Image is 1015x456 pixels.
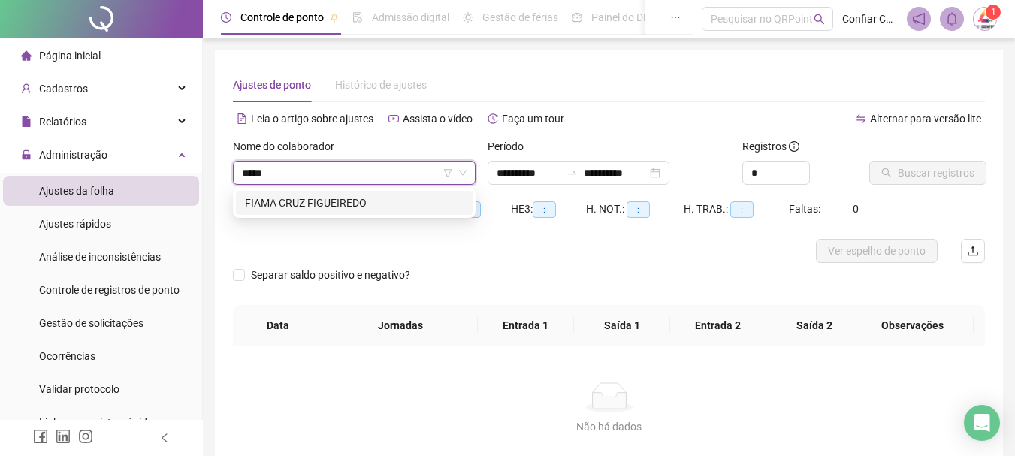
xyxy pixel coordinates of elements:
[33,429,48,444] span: facebook
[233,138,344,155] label: Nome do colaborador
[21,116,32,127] span: file
[986,5,1001,20] sup: Atualize o seu contato no menu Meus Dados
[789,203,823,215] span: Faltas:
[240,11,324,23] span: Controle de ponto
[488,113,498,124] span: history
[236,191,473,215] div: FIAMA CRUZ FIGUEIREDO
[967,245,979,257] span: upload
[251,418,967,435] div: Não há dados
[21,149,32,160] span: lock
[233,79,311,91] span: Ajustes de ponto
[766,305,862,346] th: Saída 2
[670,12,681,23] span: ellipsis
[742,138,799,155] span: Registros
[670,305,766,346] th: Entrada 2
[39,116,86,128] span: Relatórios
[39,149,107,161] span: Administração
[39,383,119,395] span: Validar protocolo
[533,201,556,218] span: --:--
[330,14,339,23] span: pushpin
[863,317,962,334] span: Observações
[627,201,650,218] span: --:--
[39,284,180,296] span: Controle de registros de ponto
[814,14,825,25] span: search
[39,218,111,230] span: Ajustes rápidos
[478,305,574,346] th: Entrada 1
[221,12,231,23] span: clock-circle
[482,11,558,23] span: Gestão de férias
[463,12,473,23] span: sun
[372,11,449,23] span: Admissão digital
[403,113,473,125] span: Assista o vídeo
[816,239,938,263] button: Ver espelho de ponto
[566,167,578,179] span: swap-right
[856,113,866,124] span: swap
[684,201,789,218] div: H. TRAB.:
[851,305,974,346] th: Observações
[39,416,153,428] span: Link para registro rápido
[991,7,996,17] span: 1
[912,12,926,26] span: notification
[572,12,582,23] span: dashboard
[39,185,114,197] span: Ajustes da folha
[511,201,586,218] div: HE 3:
[502,113,564,125] span: Faça um tour
[78,429,93,444] span: instagram
[945,12,959,26] span: bell
[251,113,373,125] span: Leia o artigo sobre ajustes
[245,267,416,283] span: Separar saldo positivo e negativo?
[964,405,1000,441] div: Open Intercom Messenger
[322,305,477,346] th: Jornadas
[870,113,981,125] span: Alternar para versão lite
[586,201,684,218] div: H. NOT.:
[388,113,399,124] span: youtube
[352,12,363,23] span: file-done
[159,433,170,443] span: left
[730,201,754,218] span: --:--
[21,50,32,61] span: home
[39,50,101,62] span: Página inicial
[21,83,32,94] span: user-add
[566,167,578,179] span: to
[842,11,898,27] span: Confiar Consultoria
[39,251,161,263] span: Análise de inconsistências
[574,305,670,346] th: Saída 1
[488,138,533,155] label: Período
[869,161,986,185] button: Buscar registros
[443,168,452,177] span: filter
[335,79,427,91] span: Histórico de ajustes
[591,11,650,23] span: Painel do DP
[56,429,71,444] span: linkedin
[245,195,464,211] div: FIAMA CRUZ FIGUEIREDO
[458,168,467,177] span: down
[39,350,95,362] span: Ocorrências
[789,141,799,152] span: info-circle
[237,113,247,124] span: file-text
[39,83,88,95] span: Cadastros
[233,305,322,346] th: Data
[853,203,859,215] span: 0
[39,317,143,329] span: Gestão de solicitações
[974,8,996,30] img: 31516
